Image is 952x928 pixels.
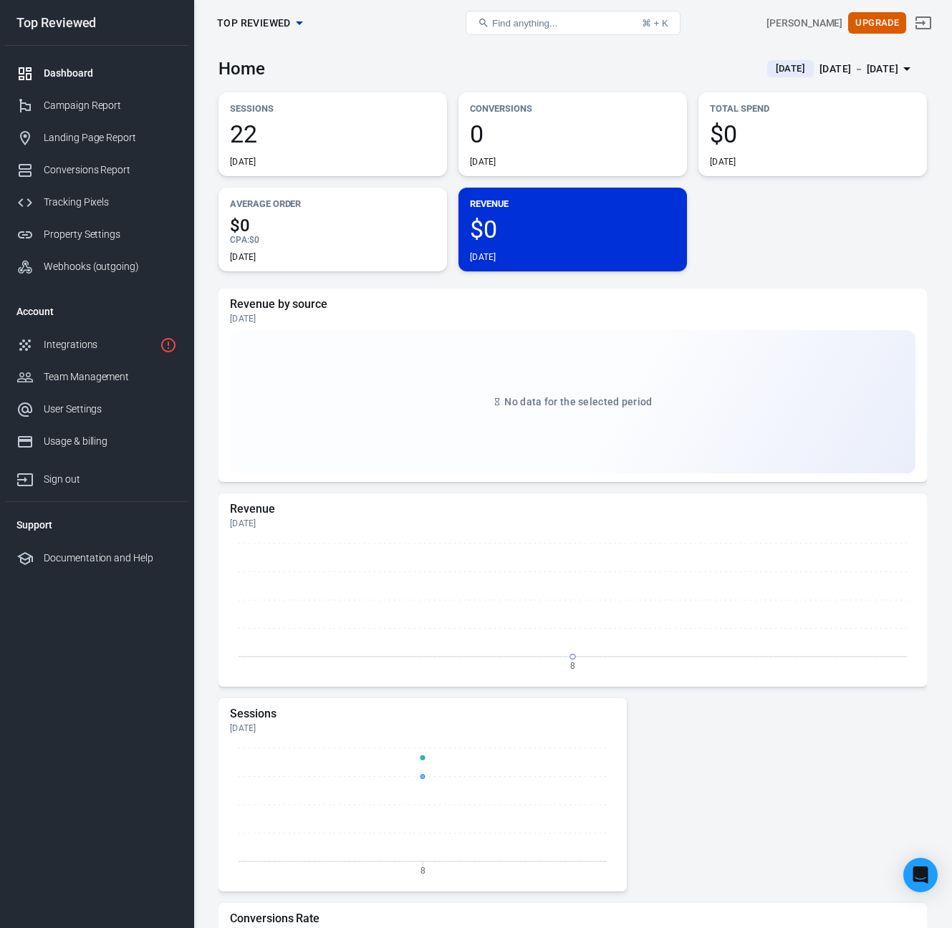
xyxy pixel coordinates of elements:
[230,912,915,926] h5: Conversions Rate
[44,163,177,178] div: Conversions Report
[710,156,736,168] div: [DATE]
[230,518,915,529] div: [DATE]
[217,14,291,32] span: Top Reviewed
[5,329,188,361] a: Integrations
[466,11,681,35] button: Find anything...⌘ + K
[230,297,915,311] h5: Revenue by source
[44,472,177,487] div: Sign out
[44,551,177,566] div: Documentation and Help
[5,90,188,122] a: Campaign Report
[44,98,177,113] div: Campaign Report
[5,251,188,283] a: Webhooks (outgoing)
[5,361,188,393] a: Team Management
[44,259,177,274] div: Webhooks (outgoing)
[5,186,188,218] a: Tracking Pixels
[44,227,177,242] div: Property Settings
[5,294,188,329] li: Account
[470,101,675,116] p: Conversions
[504,396,652,407] span: No data for the selected period
[230,156,256,168] div: [DATE]
[249,235,259,245] span: $0
[5,508,188,542] li: Support
[44,66,177,81] div: Dashboard
[710,101,915,116] p: Total Spend
[5,122,188,154] a: Landing Page Report
[5,393,188,425] a: User Settings
[766,16,842,31] div: Account id: vBYNLn0g
[470,156,496,168] div: [DATE]
[218,59,265,79] h3: Home
[710,122,915,146] span: $0
[230,251,256,263] div: [DATE]
[5,425,188,458] a: Usage & billing
[420,865,425,875] tspan: 8
[230,122,436,146] span: 22
[160,337,177,354] svg: 1 networks not verified yet
[470,251,496,263] div: [DATE]
[230,722,615,734] div: [DATE]
[470,217,675,241] span: $0
[570,660,575,670] tspan: 8
[5,16,188,29] div: Top Reviewed
[848,12,906,34] button: Upgrade
[906,6,941,40] a: Sign out
[470,122,675,146] span: 0
[5,154,188,186] a: Conversions Report
[642,18,668,29] div: ⌘ + K
[44,130,177,145] div: Landing Page Report
[5,458,188,496] a: Sign out
[44,369,177,385] div: Team Management
[230,235,249,245] span: CPA :
[230,502,915,516] h5: Revenue
[44,195,177,210] div: Tracking Pixels
[44,434,177,449] div: Usage & billing
[230,101,436,116] p: Sessions
[44,337,154,352] div: Integrations
[230,313,915,324] div: [DATE]
[470,196,675,211] p: Revenue
[5,218,188,251] a: Property Settings
[230,707,615,721] h5: Sessions
[230,196,436,211] p: Average Order
[44,402,177,417] div: User Settings
[230,217,436,234] span: $0
[492,18,557,29] span: Find anything...
[819,60,898,78] div: [DATE] － [DATE]
[211,10,308,37] button: Top Reviewed
[770,62,811,76] span: [DATE]
[903,858,938,892] div: Open Intercom Messenger
[5,57,188,90] a: Dashboard
[756,57,927,81] button: [DATE][DATE] － [DATE]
